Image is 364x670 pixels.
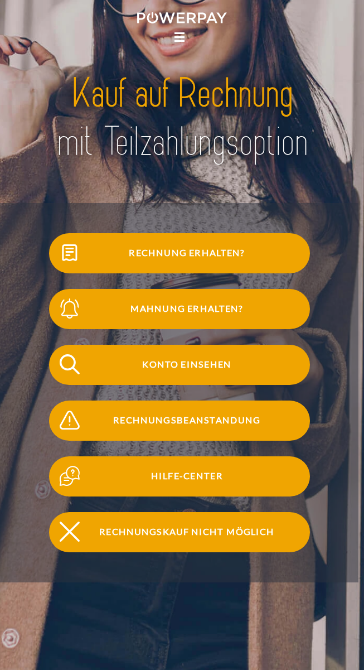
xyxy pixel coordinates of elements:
button: Rechnungsbeanstandung [49,401,310,441]
a: Rechnung erhalten? [35,231,324,276]
button: Mahnung erhalten? [49,289,310,329]
span: Mahnung erhalten? [64,289,309,329]
a: Mahnung erhalten? [35,287,324,331]
span: Rechnungsbeanstandung [64,401,309,441]
img: qb_search.svg [57,352,82,377]
button: Hilfe-Center [49,456,310,497]
img: qb_bell.svg [57,296,82,321]
a: Konto einsehen [35,343,324,387]
a: Rechnungsbeanstandung [35,398,324,443]
img: logo-powerpay-white.svg [137,12,227,23]
img: qb_warning.svg [57,408,82,433]
span: Rechnung erhalten? [64,233,309,273]
img: title-powerpay_de.svg [26,67,338,168]
span: Hilfe-Center [64,456,309,497]
img: qb_bill.svg [57,240,82,266]
img: qb_close.svg [57,519,82,544]
a: Hilfe-Center [35,454,324,499]
img: qb_help.svg [57,464,82,489]
button: Konto einsehen [49,345,310,385]
a: Rechnungskauf nicht möglich [35,510,324,555]
button: Rechnung erhalten? [49,233,310,273]
span: Rechnungskauf nicht möglich [64,512,309,552]
span: Konto einsehen [64,345,309,385]
button: Rechnungskauf nicht möglich [49,512,310,552]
